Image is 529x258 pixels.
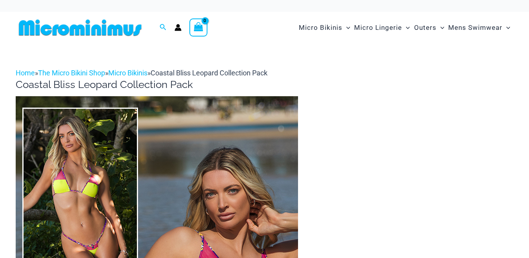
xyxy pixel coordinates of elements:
[354,18,402,38] span: Micro Lingerie
[414,18,436,38] span: Outers
[16,69,35,77] a: Home
[448,18,502,38] span: Mens Swimwear
[151,69,267,77] span: Coastal Bliss Leopard Collection Pack
[175,24,182,31] a: Account icon link
[16,19,145,37] img: MM SHOP LOGO FLAT
[436,18,444,38] span: Menu Toggle
[16,79,513,91] h1: Coastal Bliss Leopard Collection Pack
[342,18,350,38] span: Menu Toggle
[108,69,147,77] a: Micro Bikinis
[402,18,410,38] span: Menu Toggle
[446,16,512,40] a: Mens SwimwearMenu ToggleMenu Toggle
[160,23,167,33] a: Search icon link
[16,69,267,77] span: » » »
[296,15,513,41] nav: Site Navigation
[352,16,412,40] a: Micro LingerieMenu ToggleMenu Toggle
[299,18,342,38] span: Micro Bikinis
[412,16,446,40] a: OutersMenu ToggleMenu Toggle
[189,18,207,37] a: View Shopping Cart, empty
[297,16,352,40] a: Micro BikinisMenu ToggleMenu Toggle
[38,69,105,77] a: The Micro Bikini Shop
[502,18,510,38] span: Menu Toggle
